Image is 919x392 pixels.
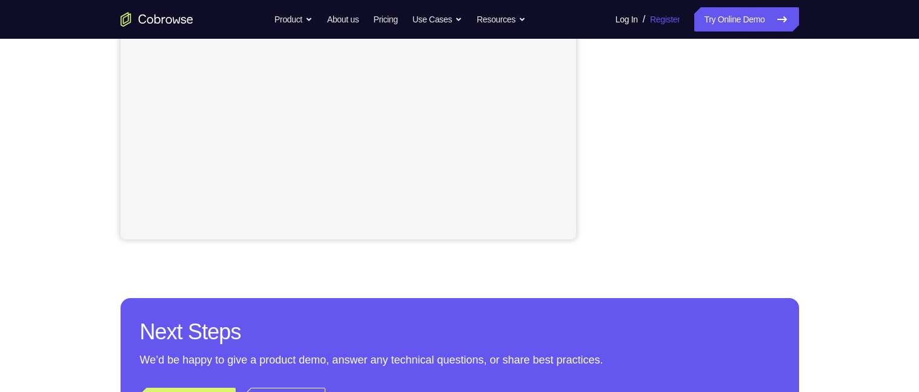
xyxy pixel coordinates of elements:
[413,7,462,32] button: Use Cases
[140,317,780,347] h2: Next Steps
[327,7,359,32] a: About us
[694,7,798,32] a: Try Online Demo
[650,7,680,32] a: Register
[373,7,397,32] a: Pricing
[121,12,193,27] a: Go to the home page
[643,12,645,27] span: /
[140,351,780,368] p: We’d be happy to give a product demo, answer any technical questions, or share best practices.
[615,7,638,32] a: Log In
[274,7,313,32] button: Product
[477,7,526,32] button: Resources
